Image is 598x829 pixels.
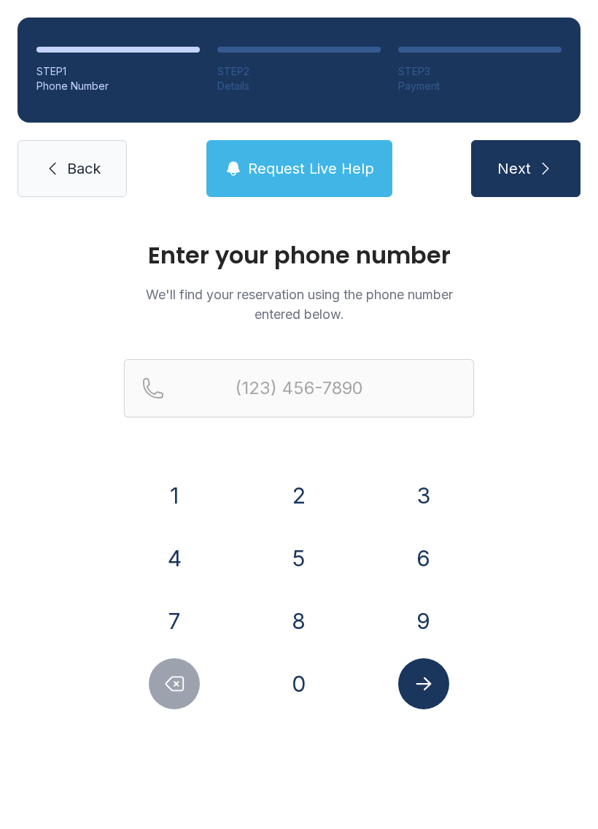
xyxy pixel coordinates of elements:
[149,595,200,647] button: 7
[398,470,449,521] button: 3
[217,64,381,79] div: STEP 2
[217,79,381,93] div: Details
[398,533,449,584] button: 6
[124,359,474,417] input: Reservation phone number
[273,595,325,647] button: 8
[273,533,325,584] button: 5
[273,470,325,521] button: 2
[124,285,474,324] p: We'll find your reservation using the phone number entered below.
[124,244,474,267] h1: Enter your phone number
[149,658,200,709] button: Delete number
[36,64,200,79] div: STEP 1
[398,64,562,79] div: STEP 3
[398,79,562,93] div: Payment
[398,658,449,709] button: Submit lookup form
[398,595,449,647] button: 9
[149,470,200,521] button: 1
[497,158,531,179] span: Next
[36,79,200,93] div: Phone Number
[67,158,101,179] span: Back
[248,158,374,179] span: Request Live Help
[149,533,200,584] button: 4
[273,658,325,709] button: 0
